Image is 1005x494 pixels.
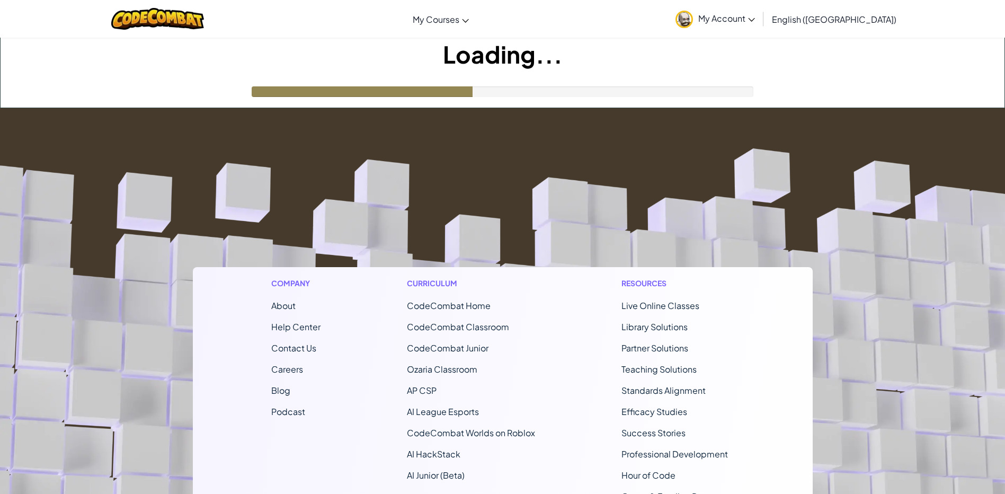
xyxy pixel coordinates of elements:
[407,278,535,289] h1: Curriculum
[271,406,305,417] a: Podcast
[271,278,321,289] h1: Company
[407,321,509,332] a: CodeCombat Classroom
[271,342,316,354] span: Contact Us
[407,5,474,33] a: My Courses
[621,406,687,417] a: Efficacy Studies
[111,8,204,30] img: CodeCombat logo
[621,278,734,289] h1: Resources
[621,364,697,375] a: Teaching Solutions
[675,11,693,28] img: avatar
[407,342,488,354] a: CodeCombat Junior
[407,427,535,438] a: CodeCombat Worlds on Roblox
[271,321,321,332] a: Help Center
[407,364,477,375] a: Ozaria Classroom
[621,321,688,332] a: Library Solutions
[621,448,728,460] a: Professional Development
[772,14,896,25] span: English ([GEOGRAPHIC_DATA])
[271,364,303,375] a: Careers
[407,406,479,417] a: AI League Esports
[767,5,902,33] a: English ([GEOGRAPHIC_DATA])
[621,427,686,438] a: Success Stories
[1,38,1004,70] h1: Loading...
[271,300,296,311] a: About
[621,300,699,311] a: Live Online Classes
[621,385,706,396] a: Standards Alignment
[670,2,760,36] a: My Account
[407,448,460,460] a: AI HackStack
[413,14,459,25] span: My Courses
[407,300,491,311] span: CodeCombat Home
[271,385,290,396] a: Blog
[407,470,465,481] a: AI Junior (Beta)
[621,342,688,354] a: Partner Solutions
[621,470,675,481] a: Hour of Code
[698,13,755,24] span: My Account
[407,385,437,396] a: AP CSP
